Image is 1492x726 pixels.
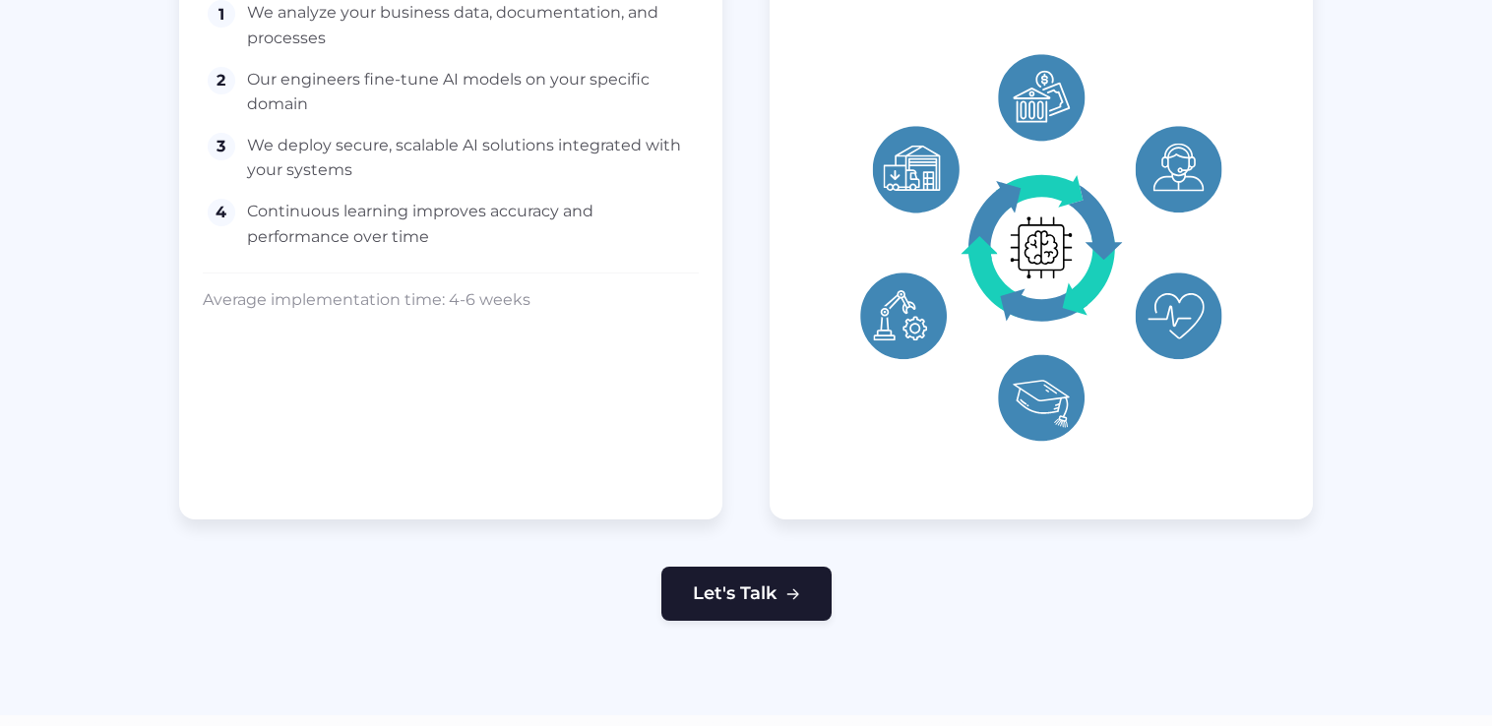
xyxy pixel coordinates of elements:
span: We deploy secure, scalable AI solutions integrated with your systems [247,133,699,183]
span: 3 [208,133,235,160]
img: AI Solutions [801,8,1281,488]
span: Continuous learning improves accuracy and performance over time [247,199,699,249]
span: Our engineers fine-tune AI models on your specific domain [247,67,699,117]
button: Let's Talk [661,567,832,621]
p: Average implementation time: 4-6 weeks [203,289,699,311]
span: 2 [208,67,235,94]
span: 4 [208,199,235,226]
